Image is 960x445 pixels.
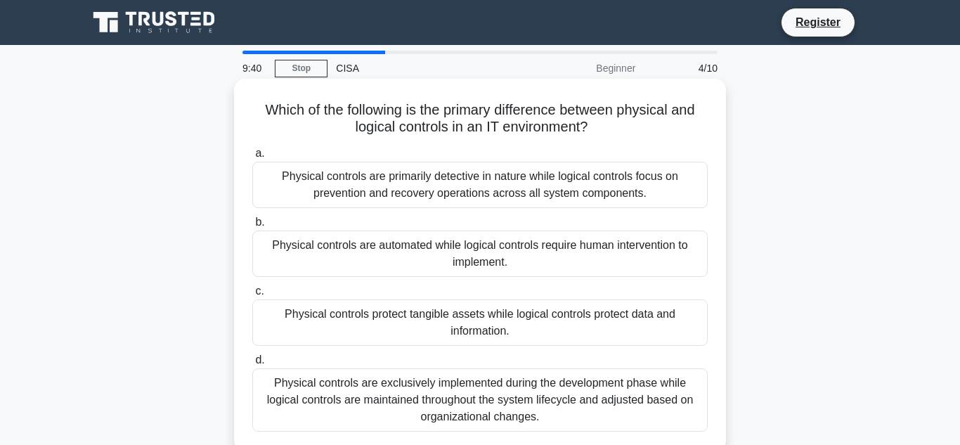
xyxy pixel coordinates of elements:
[255,354,264,366] span: d.
[275,60,327,77] a: Stop
[787,13,849,31] a: Register
[255,216,264,228] span: b.
[252,162,708,208] div: Physical controls are primarily detective in nature while logical controls focus on prevention an...
[252,299,708,346] div: Physical controls protect tangible assets while logical controls protect data and information.
[251,101,709,136] h5: Which of the following is the primary difference between physical and logical controls in an IT e...
[255,285,264,297] span: c.
[252,231,708,277] div: Physical controls are automated while logical controls require human intervention to implement.
[255,147,264,159] span: a.
[644,54,726,82] div: 4/10
[234,54,275,82] div: 9:40
[521,54,644,82] div: Beginner
[252,368,708,432] div: Physical controls are exclusively implemented during the development phase while logical controls...
[327,54,521,82] div: CISA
